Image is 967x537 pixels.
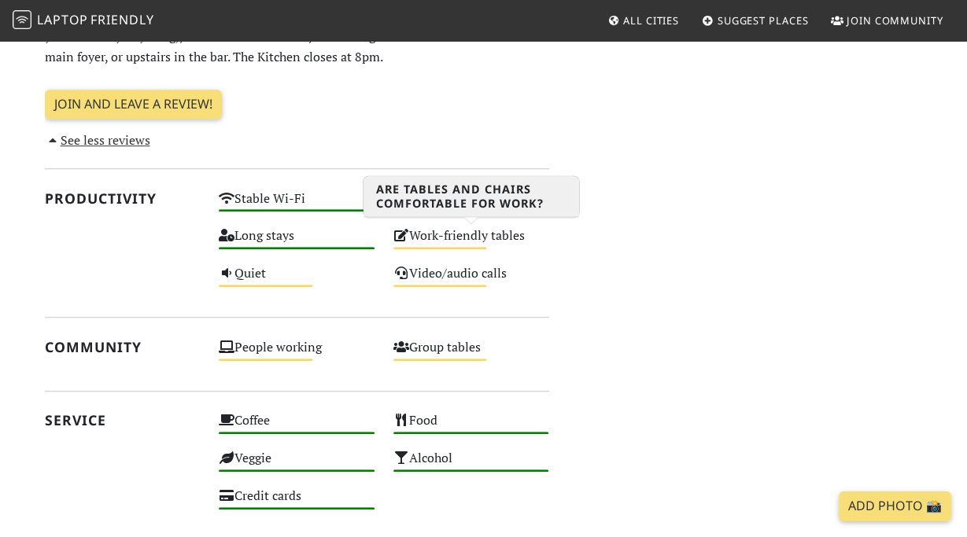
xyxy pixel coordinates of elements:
a: Suggest Places [696,6,815,35]
span: Laptop [37,11,88,28]
span: Friendly [90,11,153,28]
span: Join Community [847,13,943,28]
div: Work-friendly tables [384,224,559,262]
span: All Cities [623,13,679,28]
div: Veggie [209,447,384,484]
img: LaptopFriendly [13,10,31,29]
div: People working [209,336,384,373]
div: Credit cards [209,484,384,522]
span: Suggest Places [718,13,809,28]
div: Alcohol [384,447,559,484]
div: Stable Wi-Fi [209,187,384,225]
h2: Service [45,412,201,428]
div: Long stays [209,224,384,262]
a: Join Community [825,6,950,35]
div: Group tables [384,336,559,373]
div: Food [384,409,559,447]
a: See less reviews [45,131,150,149]
h2: Community [45,339,201,355]
a: All Cities [601,6,685,35]
h2: Productivity [45,190,201,207]
div: Video/audio calls [384,262,559,300]
a: Join and leave a review! [45,90,222,120]
div: Coffee [209,409,384,447]
h3: Are tables and chairs comfortable for work? [364,177,579,218]
a: LaptopFriendly LaptopFriendly [13,7,154,35]
div: Quiet [209,262,384,300]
